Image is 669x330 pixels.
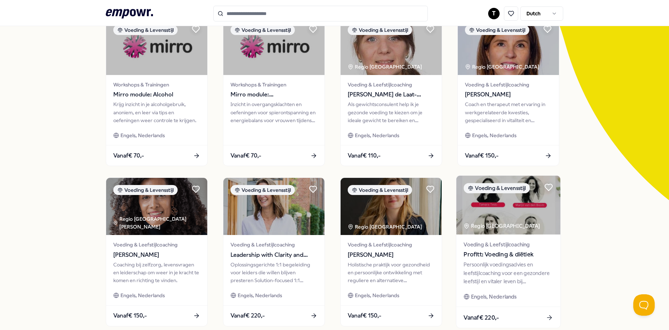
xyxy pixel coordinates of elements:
[106,178,207,235] img: package image
[465,25,529,35] div: Voeding & Levensstijl
[633,294,655,316] iframe: Help Scout Beacon - Open
[341,18,442,75] img: package image
[458,18,559,75] img: package image
[106,18,207,75] img: package image
[223,177,325,326] a: package imageVoeding & LevensstijlVoeding & LeefstijlcoachingLeadership with Clarity and EnergyOp...
[465,100,552,124] div: Coach en therapeut met ervaring in werkgerelateerde kwesties, gespecialiseerd in vitaliteit en vo...
[223,18,324,75] img: package image
[231,261,317,285] div: Oplossingsgerichte 1:1 begeleiding voor leiders die willen blijven presteren Solution-focused 1:1...
[106,177,208,326] a: package imageVoeding & LevensstijlRegio [GEOGRAPHIC_DATA][PERSON_NAME] Voeding & Leefstijlcoachin...
[348,261,435,285] div: Holistische praktijk voor gezondheid en persoonlijke ontwikkeling met reguliere en alternatieve g...
[113,90,200,99] span: Mirro module: Alcohol
[457,17,559,166] a: package imageVoeding & LevensstijlRegio [GEOGRAPHIC_DATA] Voeding & Leefstijlcoaching[PERSON_NAME...
[465,81,552,89] span: Voeding & Leefstijlcoaching
[464,261,553,285] div: Persoonlijk voedingsadvies en leefstijlcoaching voor een gezondere leefstijl en vitaler leven bij...
[231,185,295,195] div: Voeding & Levensstijl
[231,90,317,99] span: Mirro module: Overgangsklachten
[113,311,147,320] span: Vanaf € 150,-
[223,178,324,235] img: package image
[231,81,317,89] span: Workshops & Trainingen
[113,100,200,124] div: Krijg inzicht in je alcoholgebruik, anoniem, en leer via tips en oefeningen weer controle te krij...
[348,81,435,89] span: Voeding & Leefstijlcoaching
[471,293,517,301] span: Engels, Nederlands
[340,17,442,166] a: package imageVoeding & LevensstijlRegio [GEOGRAPHIC_DATA] Voeding & Leefstijlcoaching[PERSON_NAME...
[355,131,399,139] span: Engels, Nederlands
[464,183,530,194] div: Voeding & Levensstijl
[113,241,200,249] span: Voeding & Leefstijlcoaching
[113,151,144,160] span: Vanaf € 70,-
[348,241,435,249] span: Voeding & Leefstijlcoaching
[120,291,165,299] span: Engels, Nederlands
[106,17,208,166] a: package imageVoeding & LevensstijlWorkshops & TrainingenMirro module: AlcoholKrijg inzicht in je ...
[348,63,423,71] div: Regio [GEOGRAPHIC_DATA]
[223,17,325,166] a: package imageVoeding & LevensstijlWorkshops & TrainingenMirro module: OvergangsklachtenInzicht in...
[465,63,540,71] div: Regio [GEOGRAPHIC_DATA]
[113,250,200,260] span: [PERSON_NAME]
[341,178,442,235] img: package image
[348,185,412,195] div: Voeding & Levensstijl
[464,313,499,322] span: Vanaf € 220,-
[120,131,165,139] span: Engels, Nederlands
[231,311,265,320] span: Vanaf € 220,-
[355,291,399,299] span: Engels, Nederlands
[464,250,553,259] span: Profitt: Voeding & diëtiek
[231,241,317,249] span: Voeding & Leefstijlcoaching
[348,100,435,124] div: Als gewichtsconsulent help ik je gezonde voeding te kiezen om je ideale gewicht te bereiken en be...
[231,25,295,35] div: Voeding & Levensstijl
[231,100,317,124] div: Inzicht in overgangsklachten en oefeningen voor spierontspanning en energiebalans voor vrouwen ti...
[238,291,282,299] span: Engels, Nederlands
[472,131,516,139] span: Engels, Nederlands
[456,175,561,329] a: package imageVoeding & LevensstijlRegio [GEOGRAPHIC_DATA] Voeding & LeefstijlcoachingProfitt: Voe...
[113,261,200,285] div: Coaching bij zelfzorg, levensvragen en leiderschap om weer in je kracht te komen en richting te v...
[113,81,200,89] span: Workshops & Trainingen
[213,6,428,21] input: Search for products, categories or subcategories
[348,223,423,231] div: Regio [GEOGRAPHIC_DATA]
[348,311,381,320] span: Vanaf € 150,-
[340,177,442,326] a: package imageVoeding & LevensstijlRegio [GEOGRAPHIC_DATA] Voeding & Leefstijlcoaching[PERSON_NAME...
[231,151,261,160] span: Vanaf € 70,-
[464,240,553,249] span: Voeding & Leefstijlcoaching
[348,90,435,99] span: [PERSON_NAME] de Laat-[PERSON_NAME]
[465,151,499,160] span: Vanaf € 150,-
[465,90,552,99] span: [PERSON_NAME]
[113,185,178,195] div: Voeding & Levensstijl
[113,25,178,35] div: Voeding & Levensstijl
[456,176,560,235] img: package image
[348,151,381,160] span: Vanaf € 110,-
[113,215,207,231] div: Regio [GEOGRAPHIC_DATA][PERSON_NAME]
[348,25,412,35] div: Voeding & Levensstijl
[464,222,541,230] div: Regio [GEOGRAPHIC_DATA]
[488,8,500,19] button: T
[348,250,435,260] span: [PERSON_NAME]
[231,250,317,260] span: Leadership with Clarity and Energy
